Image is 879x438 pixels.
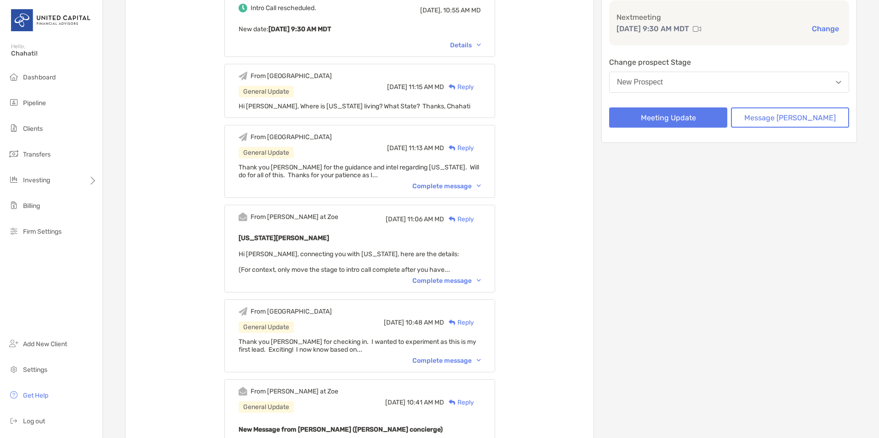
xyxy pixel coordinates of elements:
div: General Update [239,321,294,333]
span: Log out [23,417,45,425]
img: get-help icon [8,389,19,400]
p: New date : [239,23,481,35]
span: 11:13 AM MD [409,144,444,152]
img: Reply icon [449,399,456,405]
b: [US_STATE][PERSON_NAME] [239,234,329,242]
img: firm-settings icon [8,225,19,236]
span: [DATE] [386,215,406,223]
img: clients icon [8,123,19,134]
img: Event icon [239,387,247,396]
div: Reply [444,398,474,407]
span: Add New Client [23,340,67,348]
div: Complete message [412,277,481,285]
span: [DATE] [385,399,405,406]
span: Settings [23,366,47,374]
img: transfers icon [8,148,19,159]
span: Dashboard [23,73,56,81]
div: From [PERSON_NAME] at Zoe [251,387,338,395]
div: General Update [239,147,294,158]
img: United Capital Logo [11,4,91,37]
span: Transfers [23,151,51,158]
div: New Prospect [617,78,663,86]
div: From [PERSON_NAME] at Zoe [251,213,338,221]
b: New Message from [PERSON_NAME] ([PERSON_NAME] concierge) [239,426,443,433]
span: Thank you [PERSON_NAME] for checking in. I wanted to experiment as this is my first lead. Excitin... [239,338,476,354]
span: 11:15 AM MD [409,83,444,91]
b: [DATE] 9:30 AM MDT [268,25,331,33]
div: From [GEOGRAPHIC_DATA] [251,133,332,141]
div: Reply [444,82,474,92]
button: New Prospect [609,72,849,93]
div: From [GEOGRAPHIC_DATA] [251,308,332,315]
div: General Update [239,86,294,97]
img: Reply icon [449,145,456,151]
img: Reply icon [449,320,456,326]
span: Hi [PERSON_NAME], connecting you with [US_STATE], here are the details: (For context, only move t... [239,250,459,274]
span: Pipeline [23,99,46,107]
div: Details [450,41,481,49]
span: [DATE] [387,83,407,91]
span: Clients [23,125,43,133]
img: Reply icon [449,216,456,222]
img: investing icon [8,174,19,185]
span: Thank you [PERSON_NAME] for the guidance and intel regarding [US_STATE]. Will do for all of this.... [239,163,479,179]
img: logout icon [8,415,19,426]
span: [DATE] [384,319,404,326]
img: settings icon [8,364,19,375]
span: 11:06 AM MD [407,215,444,223]
span: Billing [23,202,40,210]
img: Event icon [239,72,247,80]
p: Next meeting [616,11,842,23]
img: Open dropdown arrow [836,81,841,84]
span: [DATE] [387,144,407,152]
div: Reply [444,143,474,153]
div: Intro Call rescheduled. [251,4,316,12]
div: From [GEOGRAPHIC_DATA] [251,72,332,80]
p: [DATE] 9:30 AM MDT [616,23,689,34]
div: Complete message [412,182,481,190]
button: Change [809,24,842,34]
span: 10:41 AM MD [407,399,444,406]
img: Chevron icon [477,279,481,282]
div: Reply [444,214,474,224]
button: Message [PERSON_NAME] [731,107,849,128]
div: General Update [239,401,294,413]
span: Firm Settings [23,228,62,236]
img: Event icon [239,307,247,316]
img: Chevron icon [477,44,481,46]
img: Chevron icon [477,359,481,362]
img: Chevron icon [477,185,481,187]
span: 10:48 AM MD [405,319,444,326]
img: Event icon [239,213,247,221]
img: add_new_client icon [8,338,19,349]
img: pipeline icon [8,97,19,108]
span: Hi [PERSON_NAME], Where is [US_STATE] living? What State? Thanks, Chahati [239,102,470,110]
img: Event icon [239,4,247,12]
div: Complete message [412,357,481,365]
span: [DATE], [420,6,442,14]
span: Chahati! [11,50,97,57]
p: Change prospect Stage [609,56,849,68]
img: Event icon [239,133,247,141]
div: Reply [444,318,474,327]
span: Investing [23,176,50,184]
span: Get Help [23,392,48,399]
img: billing icon [8,200,19,211]
button: Meeting Update [609,107,727,128]
img: Reply icon [449,84,456,90]
img: communication type [693,25,701,33]
span: 10:55 AM MD [443,6,481,14]
img: dashboard icon [8,71,19,82]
